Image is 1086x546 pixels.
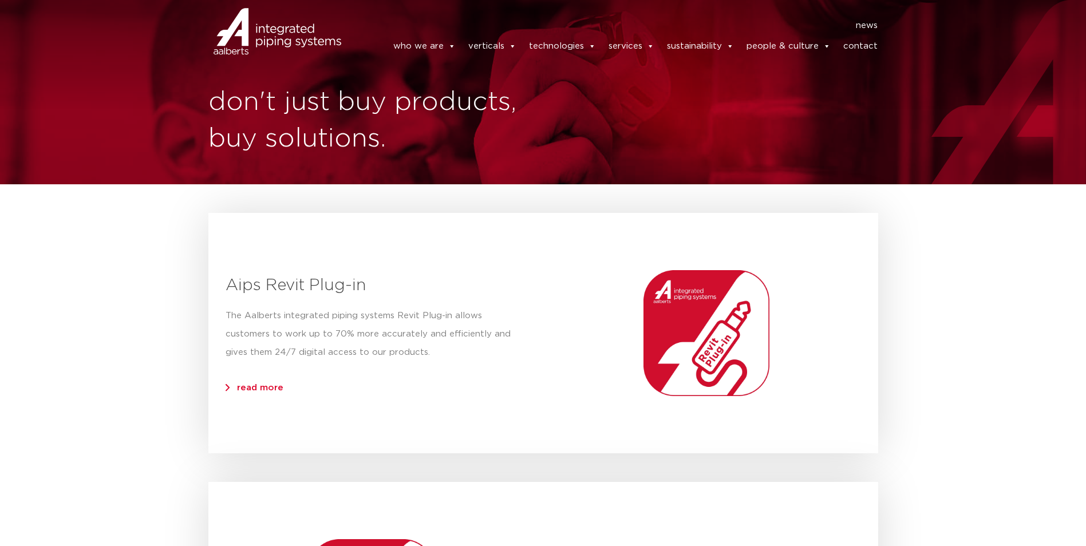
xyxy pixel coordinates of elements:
a: read more [237,383,283,392]
img: Aalberts_IPS_icon_revit_plugin_rgb.png.webp [543,213,870,453]
h3: Aips Revit Plug-in [226,274,526,298]
a: who we are [393,35,456,58]
a: technologies [529,35,596,58]
a: sustainability [667,35,734,58]
a: news [856,17,878,35]
h1: don't just buy products, buy solutions. [208,84,538,157]
nav: Menu [358,17,878,35]
p: The Aalberts integrated piping systems Revit Plug-in allows customers to work up to 70% more accu... [226,307,526,362]
a: services [609,35,654,58]
a: people & culture [747,35,831,58]
a: verticals [468,35,516,58]
a: contact [843,35,878,58]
